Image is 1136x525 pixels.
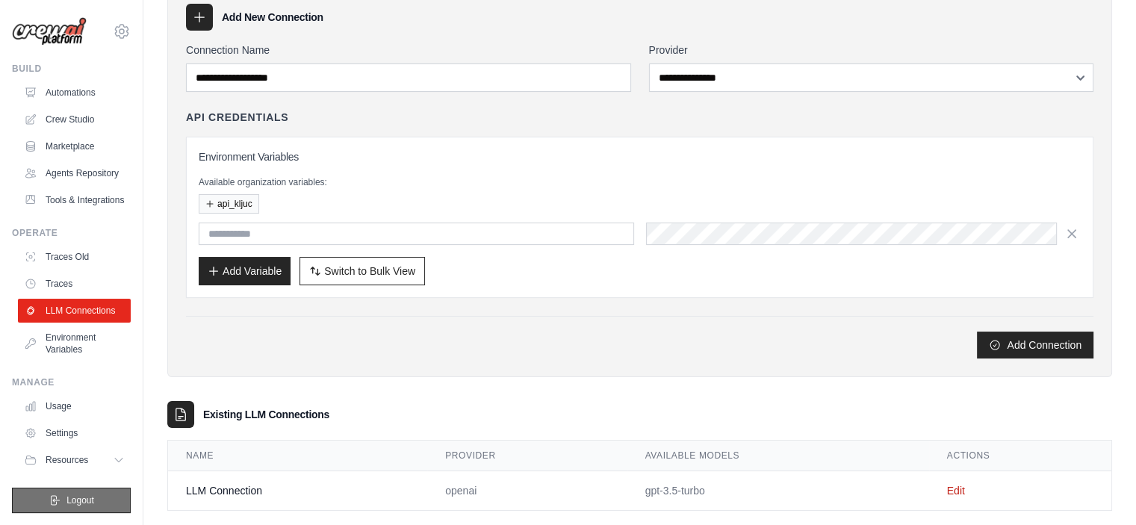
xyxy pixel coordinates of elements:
[427,441,627,471] th: Provider
[203,407,329,422] h3: Existing LLM Connections
[199,194,259,214] button: api_kljuc
[627,441,929,471] th: Available Models
[18,188,131,212] a: Tools & Integrations
[12,63,131,75] div: Build
[199,149,1081,164] h3: Environment Variables
[649,43,1094,58] label: Provider
[46,454,88,466] span: Resources
[12,227,131,239] div: Operate
[168,471,427,511] td: LLM Connection
[18,81,131,105] a: Automations
[222,10,323,25] h3: Add New Connection
[66,494,94,506] span: Logout
[18,134,131,158] a: Marketplace
[947,485,965,497] a: Edit
[627,471,929,511] td: gpt-3.5-turbo
[18,326,131,361] a: Environment Variables
[18,108,131,131] a: Crew Studio
[12,488,131,513] button: Logout
[168,441,427,471] th: Name
[929,441,1111,471] th: Actions
[18,299,131,323] a: LLM Connections
[18,448,131,472] button: Resources
[186,110,288,125] h4: API Credentials
[18,394,131,418] a: Usage
[18,161,131,185] a: Agents Repository
[186,43,631,58] label: Connection Name
[199,176,1081,188] p: Available organization variables:
[18,245,131,269] a: Traces Old
[12,17,87,46] img: Logo
[324,264,415,279] span: Switch to Bulk View
[18,272,131,296] a: Traces
[12,376,131,388] div: Manage
[18,421,131,445] a: Settings
[427,471,627,511] td: openai
[299,257,425,285] button: Switch to Bulk View
[199,257,291,285] button: Add Variable
[977,332,1093,358] button: Add Connection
